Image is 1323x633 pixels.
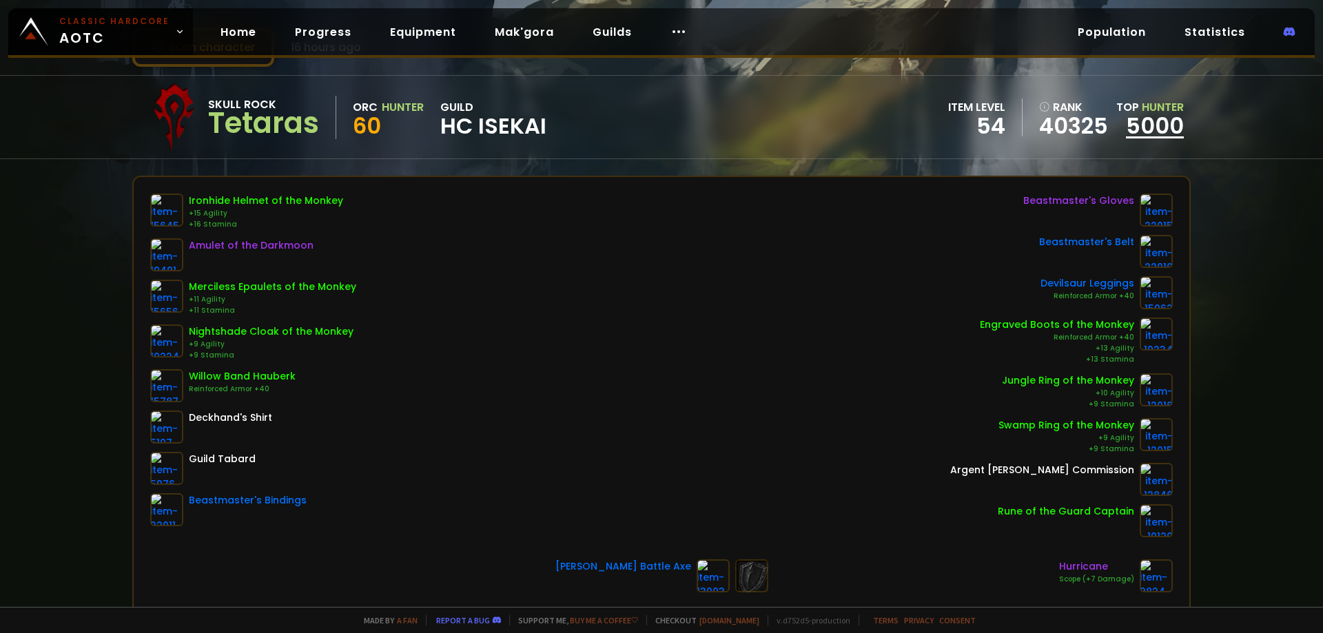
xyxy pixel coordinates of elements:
a: Terms [873,615,899,625]
a: Privacy [904,615,934,625]
img: item-15645 [150,194,183,227]
span: Hunter [1142,99,1184,115]
span: AOTC [59,15,170,48]
img: item-15656 [150,280,183,313]
div: Amulet of the Darkmoon [189,238,314,253]
img: item-22011 [150,493,183,526]
div: +13 Stamina [980,354,1134,365]
img: item-12016 [1140,373,1173,406]
span: HC Isekai [440,116,546,136]
span: Made by [356,615,418,625]
div: Reinforced Armor +40 [189,384,296,395]
div: Skull Rock [208,96,319,113]
img: item-19120 [1140,504,1173,537]
a: Progress [284,18,362,46]
div: +11 Agility [189,294,356,305]
div: Deckhand's Shirt [189,411,272,425]
a: a fan [397,615,418,625]
div: Hunter [382,98,424,116]
div: Reinforced Armor +40 [1040,291,1134,302]
a: Home [209,18,267,46]
div: Ironhide Helmet of the Monkey [189,194,343,208]
div: Hurricane [1059,559,1134,574]
div: rank [1039,98,1108,116]
a: Buy me a coffee [570,615,638,625]
span: Support me, [509,615,638,625]
img: item-15787 [150,369,183,402]
div: Beastmaster's Gloves [1023,194,1134,208]
a: Mak'gora [484,18,565,46]
div: +9 Stamina [189,350,353,361]
div: Engraved Boots of the Monkey [980,318,1134,332]
a: Guilds [582,18,643,46]
span: Checkout [646,615,759,625]
a: [DOMAIN_NAME] [699,615,759,625]
small: Classic Hardcore [59,15,170,28]
div: Willow Band Hauberk [189,369,296,384]
div: guild [440,98,546,136]
div: Reinforced Armor +40 [980,332,1134,343]
div: Orc [353,98,378,116]
img: item-10234 [1140,318,1173,351]
div: +9 Agility [998,433,1134,444]
div: +15 Agility [189,208,343,219]
a: Population [1067,18,1157,46]
a: Report a bug [436,615,490,625]
div: Nightshade Cloak of the Monkey [189,324,353,339]
div: +13 Agility [980,343,1134,354]
div: Merciless Epaulets of the Monkey [189,280,356,294]
span: 60 [353,110,381,141]
a: Equipment [379,18,467,46]
div: +9 Stamina [1002,399,1134,410]
div: Scope (+7 Damage) [1059,574,1134,585]
div: +11 Stamina [189,305,356,316]
img: item-10224 [150,324,183,357]
div: Jungle Ring of the Monkey [1002,373,1134,388]
img: item-2824 [1140,559,1173,592]
a: 40325 [1039,116,1108,136]
img: item-22015 [1140,194,1173,227]
a: 5000 [1126,110,1184,141]
div: Tetaras [208,113,319,134]
div: Argent [PERSON_NAME] Commission [950,463,1134,477]
div: +9 Stamina [998,444,1134,455]
div: Swamp Ring of the Monkey [998,418,1134,433]
img: item-12846 [1140,463,1173,496]
div: Beastmaster's Belt [1039,235,1134,249]
div: Devilsaur Leggings [1040,276,1134,291]
a: Classic HardcoreAOTC [8,8,193,55]
img: item-5107 [150,411,183,444]
div: Beastmaster's Bindings [189,493,307,508]
img: item-5976 [150,452,183,485]
img: item-19491 [150,238,183,271]
div: +16 Stamina [189,219,343,230]
div: 54 [948,116,1005,136]
div: +9 Agility [189,339,353,350]
span: v. d752d5 - production [768,615,850,625]
div: Guild Tabard [189,452,256,466]
div: [PERSON_NAME] Battle Axe [555,559,691,574]
img: item-12015 [1140,418,1173,451]
img: item-13003 [697,559,730,592]
div: item level [948,98,1005,116]
div: Top [1116,98,1184,116]
img: item-22010 [1140,235,1173,268]
a: Consent [939,615,976,625]
img: item-15062 [1140,276,1173,309]
div: Rune of the Guard Captain [998,504,1134,519]
div: +10 Agility [1002,388,1134,399]
a: Statistics [1173,18,1256,46]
